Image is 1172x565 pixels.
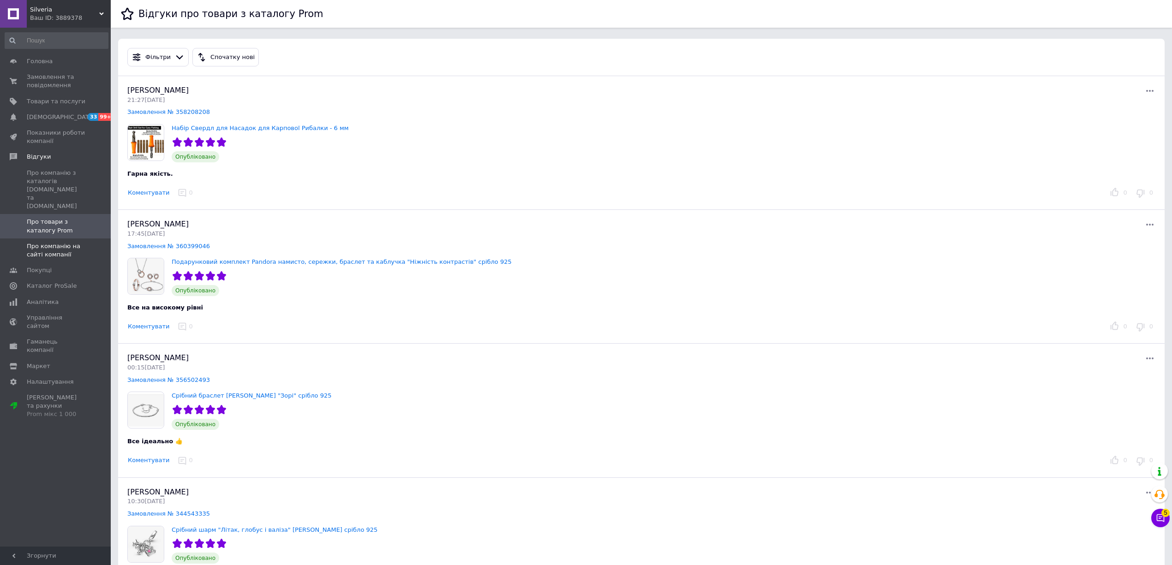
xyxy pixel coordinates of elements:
[127,353,189,362] span: [PERSON_NAME]
[127,188,170,198] button: Коментувати
[27,242,85,259] span: Про компанію на сайті компанії
[192,48,259,66] button: Спочатку нові
[144,53,173,62] div: Фільтри
[128,526,164,562] img: Срібний шарм "Літак, глобус і валіза" Пандора Pandora срібло 925
[127,243,210,250] a: Замовлення № 360399046
[1161,506,1170,514] span: 5
[98,113,114,121] span: 99+
[127,498,165,505] span: 10:30[DATE]
[127,364,165,371] span: 00:15[DATE]
[27,57,53,65] span: Головна
[30,14,111,22] div: Ваш ID: 3889378
[27,282,77,290] span: Каталог ProSale
[27,218,85,234] span: Про товари з каталогу Prom
[127,456,170,465] button: Коментувати
[127,376,210,383] a: Замовлення № 356502493
[27,129,85,145] span: Показники роботи компанії
[1151,509,1170,527] button: Чат з покупцем5
[127,438,183,445] span: Все ідеально 👍
[127,96,165,103] span: 21:27[DATE]
[172,392,331,399] a: Срібний браслет [PERSON_NAME] "Зорі" срібло 925
[127,322,170,332] button: Коментувати
[27,362,50,370] span: Маркет
[127,220,189,228] span: [PERSON_NAME]
[172,526,377,533] a: Срібний шарм "Літак, глобус і валіза" [PERSON_NAME] срібло 925
[27,153,51,161] span: Відгуки
[172,125,349,131] a: Набір Свердл для Насадок для Карпової Рибалки - 6 мм
[127,48,189,66] button: Фільтри
[27,73,85,89] span: Замовлення та повідомлення
[172,285,219,296] span: Опубліковано
[128,258,164,294] img: Подарунковий комплект Pandora намисто, сережки, браслет та каблучка "Ніжність контрастів" срібло 925
[138,8,323,19] h1: Відгуки про товари з каталогу Prom
[88,113,98,121] span: 33
[127,304,203,311] span: Все на високому рівні
[172,151,219,162] span: Опубліковано
[127,108,210,115] a: Замовлення № 358208208
[27,393,85,419] span: [PERSON_NAME] та рахунки
[27,97,85,106] span: Товари та послуги
[27,338,85,354] span: Гаманець компанії
[27,410,85,418] div: Prom мікс 1 000
[5,32,108,49] input: Пошук
[128,125,164,161] img: Набір Свердл для Насадок для Карпової Рибалки - 6 мм
[127,170,173,177] span: Гарна якість.
[127,510,210,517] a: Замовлення № 344543335
[27,378,74,386] span: Налаштування
[30,6,99,14] span: Silveria
[27,314,85,330] span: Управління сайтом
[172,258,512,265] a: Подарунковий комплект Pandora намисто, сережки, браслет та каблучка "Ніжність контрастів" срібло 925
[27,169,85,211] span: Про компанію з каталогів [DOMAIN_NAME] та [DOMAIN_NAME]
[27,113,95,121] span: [DEMOGRAPHIC_DATA]
[172,553,219,564] span: Опубліковано
[209,53,257,62] div: Спочатку нові
[127,86,189,95] span: [PERSON_NAME]
[27,298,59,306] span: Аналітика
[127,230,165,237] span: 17:45[DATE]
[127,488,189,496] span: [PERSON_NAME]
[27,266,52,274] span: Покупці
[172,419,219,430] span: Опубліковано
[128,392,164,428] img: Срібний браслет Пандора Pandora "Зорі" срібло 925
